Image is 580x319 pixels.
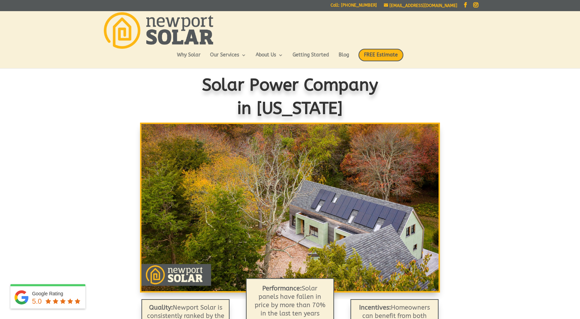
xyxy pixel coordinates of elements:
a: About Us [256,53,283,64]
strong: Quality: [149,304,173,311]
a: 4 [298,277,300,280]
span: FREE Estimate [358,49,403,61]
a: Blog [339,53,349,64]
strong: Incentives: [359,304,391,311]
a: Our Services [210,53,246,64]
a: 3 [292,277,294,280]
img: Solar Modules: Roof Mounted [141,124,439,291]
a: Call: [PHONE_NUMBER] [331,3,377,10]
div: Google Rating [32,290,82,297]
span: Solar Power Company in [US_STATE] [202,75,378,118]
a: Getting Started [293,53,329,64]
a: 1 [280,277,283,280]
a: Why Solar [177,53,201,64]
a: FREE Estimate [358,49,403,68]
a: 2 [286,277,288,280]
a: [EMAIL_ADDRESS][DOMAIN_NAME] [384,3,457,8]
span: 5.0 [32,297,42,305]
b: Performance: [262,285,302,292]
img: Newport Solar | Solar Energy Optimized. [104,12,213,49]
